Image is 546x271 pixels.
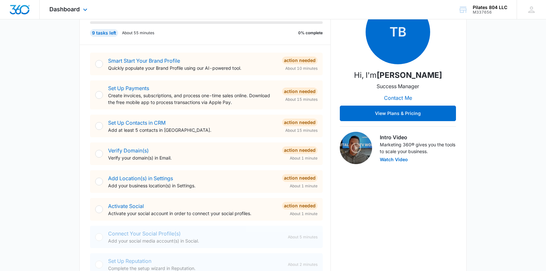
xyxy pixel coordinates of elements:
button: Contact Me [378,90,419,106]
p: Marketing 360® gives you the tools to scale your business. [380,141,456,155]
p: Add your social media account(s) in Social. [108,237,283,244]
a: Set Up Payments [108,85,149,91]
a: Activate Social [108,203,144,209]
p: 0% complete [298,30,323,36]
div: account id [473,10,507,15]
span: About 10 minutes [285,66,318,71]
p: About 55 minutes [122,30,154,36]
p: Create invoices, subscriptions, and process one-time sales online. Download the free mobile app t... [108,92,277,106]
div: Action Needed [282,174,318,182]
p: Quickly populate your Brand Profile using our AI-powered tool. [108,65,277,71]
p: Add your business location(s) in Settings. [108,182,277,189]
div: account name [473,5,507,10]
div: Action Needed [282,88,318,95]
span: About 15 minutes [285,97,318,102]
img: Intro Video [340,132,372,164]
a: Verify Domain(s) [108,147,149,154]
span: About 5 minutes [288,234,318,240]
div: Action Needed [282,119,318,126]
a: Smart Start Your Brand Profile [108,57,180,64]
p: Success Manager [377,82,419,90]
p: Verify your domain(s) in Email. [108,154,277,161]
span: About 1 minute [290,155,318,161]
p: Activate your social account in order to connect your social profiles. [108,210,277,217]
p: Add at least 5 contacts in [GEOGRAPHIC_DATA]. [108,127,277,133]
div: 9 tasks left [90,29,118,37]
div: Action Needed [282,146,318,154]
h3: Intro Video [380,133,456,141]
a: Add Location(s) in Settings [108,175,173,182]
div: Action Needed [282,57,318,64]
p: Hi, I'm [354,69,442,81]
a: Set Up Contacts in CRM [108,120,166,126]
button: Watch Video [380,157,408,162]
span: About 1 minute [290,211,318,217]
span: Dashboard [49,6,80,13]
strong: [PERSON_NAME] [377,70,442,80]
span: About 2 minutes [288,262,318,267]
span: About 1 minute [290,183,318,189]
span: About 15 minutes [285,128,318,133]
div: Action Needed [282,202,318,210]
button: View Plans & Pricing [340,106,456,121]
